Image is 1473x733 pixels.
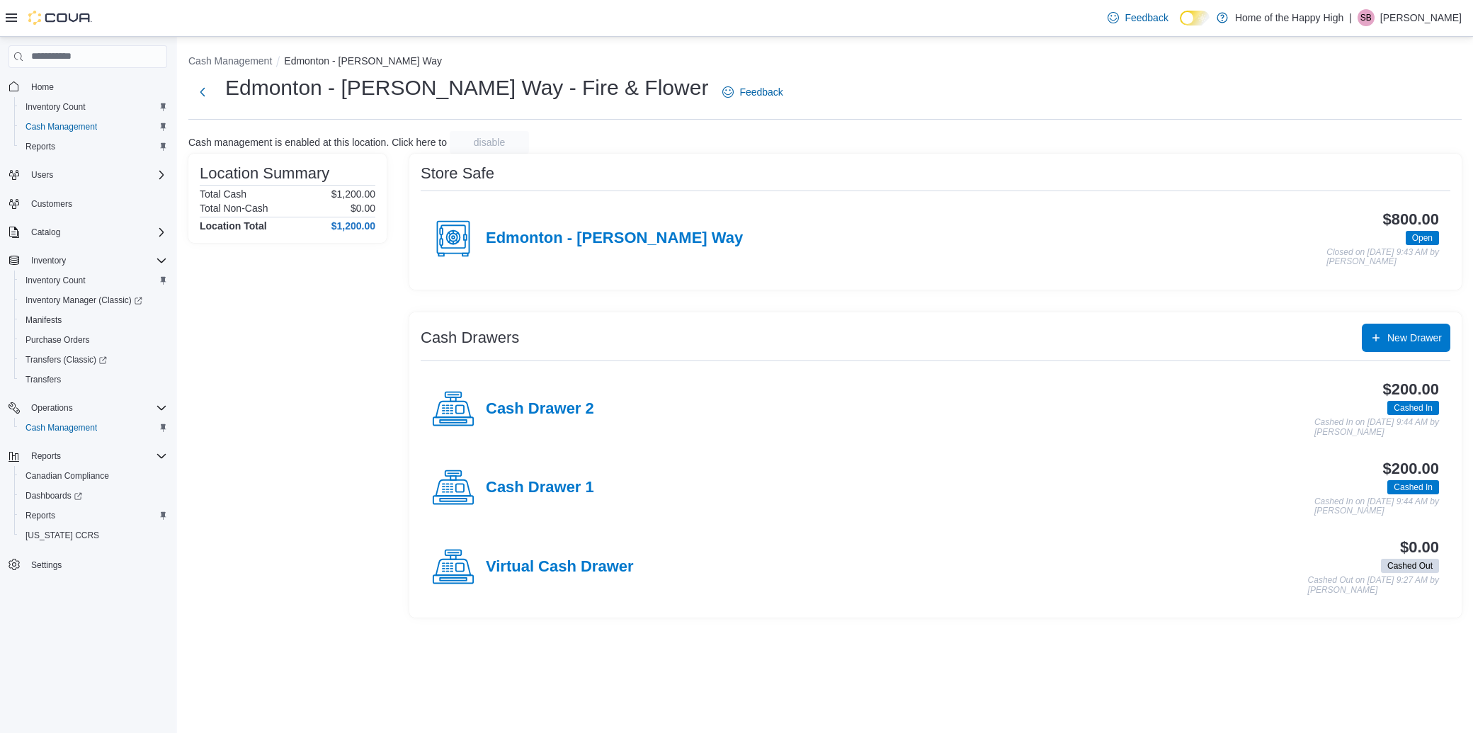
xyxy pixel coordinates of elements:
span: Home [25,78,167,96]
h6: Total Cash [200,188,246,200]
p: Cashed In on [DATE] 9:44 AM by [PERSON_NAME] [1314,418,1439,437]
h1: Edmonton - [PERSON_NAME] Way - Fire & Flower [225,74,708,102]
button: [US_STATE] CCRS [14,525,173,545]
span: Washington CCRS [20,527,167,544]
button: Users [25,166,59,183]
a: Home [25,79,59,96]
span: Transfers (Classic) [25,354,107,365]
span: Customers [25,195,167,212]
button: Manifests [14,310,173,330]
button: New Drawer [1362,324,1450,352]
button: Edmonton - [PERSON_NAME] Way [284,55,442,67]
h4: Location Total [200,220,267,232]
a: Reports [20,138,61,155]
button: Reports [14,506,173,525]
span: Reports [20,138,167,155]
span: Inventory [25,252,167,269]
button: Inventory [3,251,173,271]
span: Feedback [1125,11,1168,25]
a: Inventory Manager (Classic) [20,292,148,309]
span: Users [25,166,167,183]
span: Cash Management [25,121,97,132]
span: Cashed Out [1387,559,1433,572]
button: Reports [25,448,67,465]
span: Operations [31,402,73,414]
span: Operations [25,399,167,416]
span: Dashboards [25,490,82,501]
button: Reports [3,446,173,466]
span: Manifests [20,312,167,329]
a: Transfers (Classic) [20,351,113,368]
h4: Cash Drawer 1 [486,479,594,497]
button: Customers [3,193,173,214]
span: Inventory [31,255,66,266]
span: Users [31,169,53,181]
span: Customers [31,198,72,210]
h3: Cash Drawers [421,329,519,346]
span: [US_STATE] CCRS [25,530,99,541]
span: Transfers [25,374,61,385]
button: Catalog [25,224,66,241]
button: Cash Management [14,418,173,438]
span: Catalog [25,224,167,241]
a: Canadian Compliance [20,467,115,484]
span: Purchase Orders [25,334,90,346]
span: Canadian Compliance [25,470,109,482]
a: Feedback [1102,4,1173,32]
a: Manifests [20,312,67,329]
span: Reports [25,448,167,465]
button: Cash Management [188,55,272,67]
span: Inventory Manager (Classic) [25,295,142,306]
span: Open [1406,231,1439,245]
p: Closed on [DATE] 9:43 AM by [PERSON_NAME] [1326,248,1439,267]
a: Customers [25,195,78,212]
input: Dark Mode [1180,11,1210,25]
span: Transfers (Classic) [20,351,167,368]
span: Settings [25,555,167,573]
span: Canadian Compliance [20,467,167,484]
span: Manifests [25,314,62,326]
span: Catalog [31,227,60,238]
a: Cash Management [20,118,103,135]
a: Purchase Orders [20,331,96,348]
h3: $800.00 [1383,211,1439,228]
h4: $1,200.00 [331,220,375,232]
a: Dashboards [20,487,88,504]
p: Home of the Happy High [1235,9,1343,26]
button: Canadian Compliance [14,466,173,486]
span: Cashed In [1387,401,1439,415]
span: Inventory Count [20,98,167,115]
a: [US_STATE] CCRS [20,527,105,544]
span: Inventory Count [25,275,86,286]
span: Cashed In [1394,402,1433,414]
span: Dashboards [20,487,167,504]
nav: An example of EuiBreadcrumbs [188,54,1462,71]
span: Open [1412,232,1433,244]
h3: $200.00 [1383,381,1439,398]
p: [PERSON_NAME] [1380,9,1462,26]
a: Settings [25,557,67,574]
button: Inventory [25,252,72,269]
button: Transfers [14,370,173,390]
button: Reports [14,137,173,157]
span: Cash Management [20,419,167,436]
a: Feedback [717,78,788,106]
span: Inventory Count [20,272,167,289]
span: Home [31,81,54,93]
p: $1,200.00 [331,188,375,200]
p: Cash management is enabled at this location. Click here to [188,137,447,148]
a: Transfers [20,371,67,388]
p: | [1349,9,1352,26]
span: New Drawer [1387,331,1442,345]
h4: Edmonton - [PERSON_NAME] Way [486,229,743,248]
span: Inventory Count [25,101,86,113]
button: Users [3,165,173,185]
button: Inventory Count [14,97,173,117]
img: Cova [28,11,92,25]
span: SB [1360,9,1372,26]
h3: Store Safe [421,165,494,182]
span: Cash Management [20,118,167,135]
a: Inventory Count [20,98,91,115]
button: Home [3,76,173,97]
button: Catalog [3,222,173,242]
